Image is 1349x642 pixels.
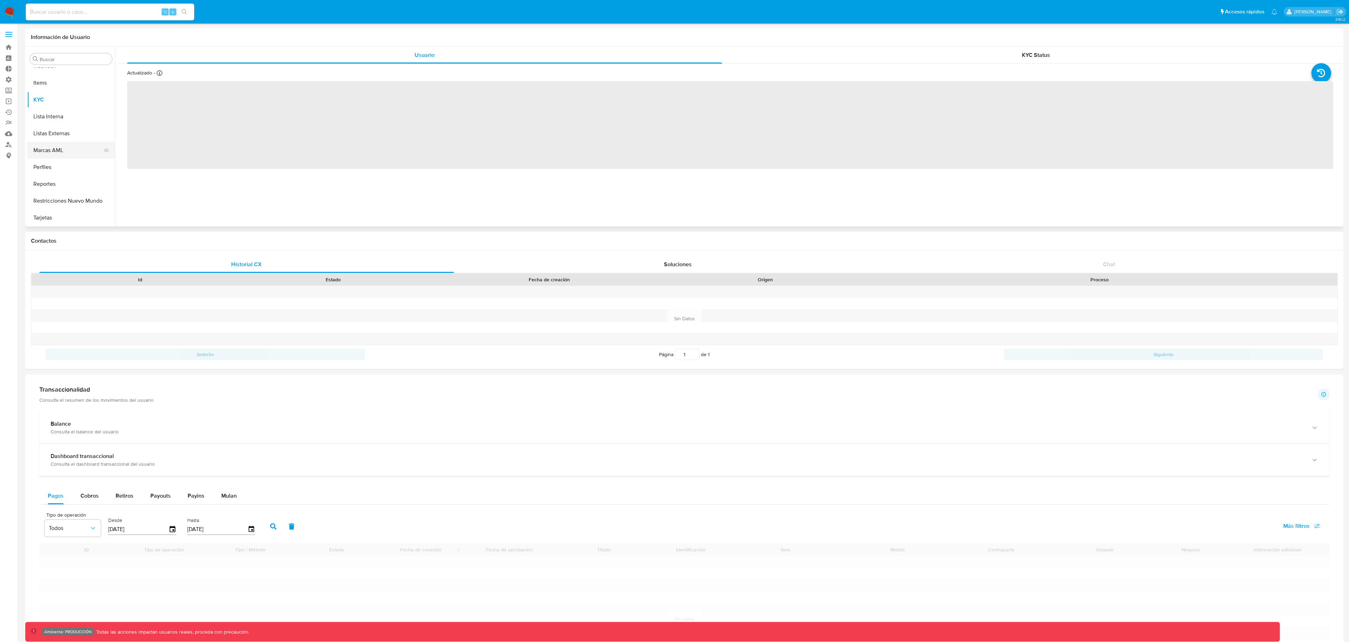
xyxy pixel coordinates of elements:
div: Proceso [867,276,1332,283]
button: Items [27,74,115,91]
span: Usuario [415,51,435,59]
span: ⌥ [162,8,168,15]
h1: Información de Usuario [31,34,90,41]
input: Buscar usuario o caso... [26,7,194,17]
a: Salir [1336,8,1344,15]
input: Buscar [40,56,109,63]
p: Todas las acciones impactan usuarios reales, proceda con precaución. [95,629,249,635]
button: Lista Interna [27,108,115,125]
button: Restricciones Nuevo Mundo [27,192,115,209]
h1: Contactos [31,237,1338,244]
button: Siguiente [1004,349,1323,360]
button: Marcas AML [27,142,109,159]
div: Origen [673,276,857,283]
button: Tarjetas [27,209,115,226]
button: search-icon [177,7,191,17]
button: Listas Externas [27,125,115,142]
span: Historial CX [231,260,262,268]
div: Id [48,276,232,283]
span: Chat [1103,260,1115,268]
p: leandrojossue.ramirez@mercadolibre.com.co [1294,8,1334,15]
span: ‌ [127,81,1333,169]
a: Notificaciones [1271,9,1277,15]
p: Ambiente: PRODUCCIÓN [44,630,92,633]
div: Fecha de creación [435,276,664,283]
span: s [172,8,174,15]
button: Perfiles [27,159,115,176]
span: Accesos rápidos [1225,8,1264,15]
button: Buscar [33,56,38,62]
p: Actualizado - [127,70,155,76]
span: Página de [659,349,710,360]
span: Soluciones [664,260,692,268]
span: 1 [708,351,710,358]
button: Reportes [27,176,115,192]
div: Estado [242,276,425,283]
span: KYC Status [1022,51,1050,59]
button: Anterior [46,349,365,360]
button: KYC [27,91,115,108]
